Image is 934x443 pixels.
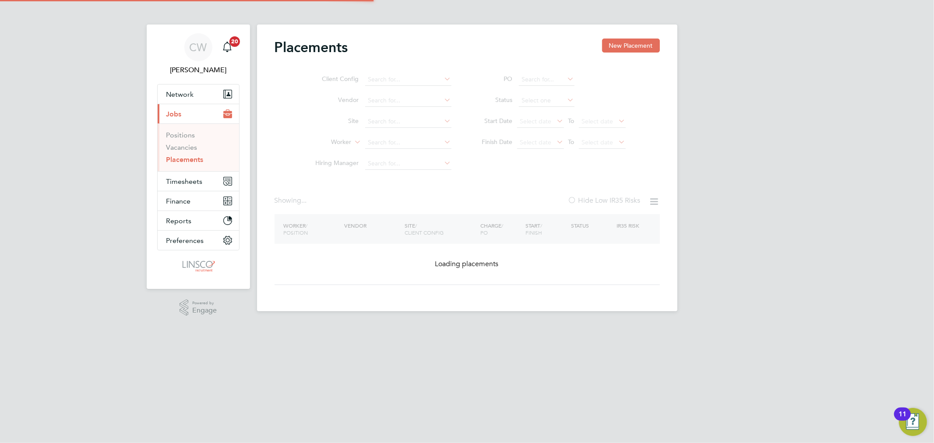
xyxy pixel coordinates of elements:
[180,259,216,273] img: linsco-logo-retina.png
[192,299,217,307] span: Powered by
[899,414,906,425] div: 11
[166,110,182,118] span: Jobs
[157,33,240,75] a: CW[PERSON_NAME]
[166,177,203,186] span: Timesheets
[302,196,307,205] span: ...
[157,259,240,273] a: Go to home page
[157,65,240,75] span: Chloe Whittall
[158,211,239,230] button: Reports
[602,39,660,53] button: New Placement
[158,191,239,211] button: Finance
[275,39,348,56] h2: Placements
[147,25,250,289] nav: Main navigation
[899,408,927,436] button: Open Resource Center, 11 new notifications
[158,123,239,171] div: Jobs
[166,236,204,245] span: Preferences
[568,196,641,205] label: Hide Low IR35 Risks
[158,231,239,250] button: Preferences
[158,84,239,104] button: Network
[229,36,240,47] span: 20
[219,33,236,61] a: 20
[166,217,192,225] span: Reports
[192,307,217,314] span: Engage
[166,197,191,205] span: Finance
[166,131,195,139] a: Positions
[166,155,204,164] a: Placements
[275,196,309,205] div: Showing
[158,172,239,191] button: Timesheets
[190,42,207,53] span: CW
[166,90,194,98] span: Network
[166,143,197,151] a: Vacancies
[158,104,239,123] button: Jobs
[180,299,217,316] a: Powered byEngage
